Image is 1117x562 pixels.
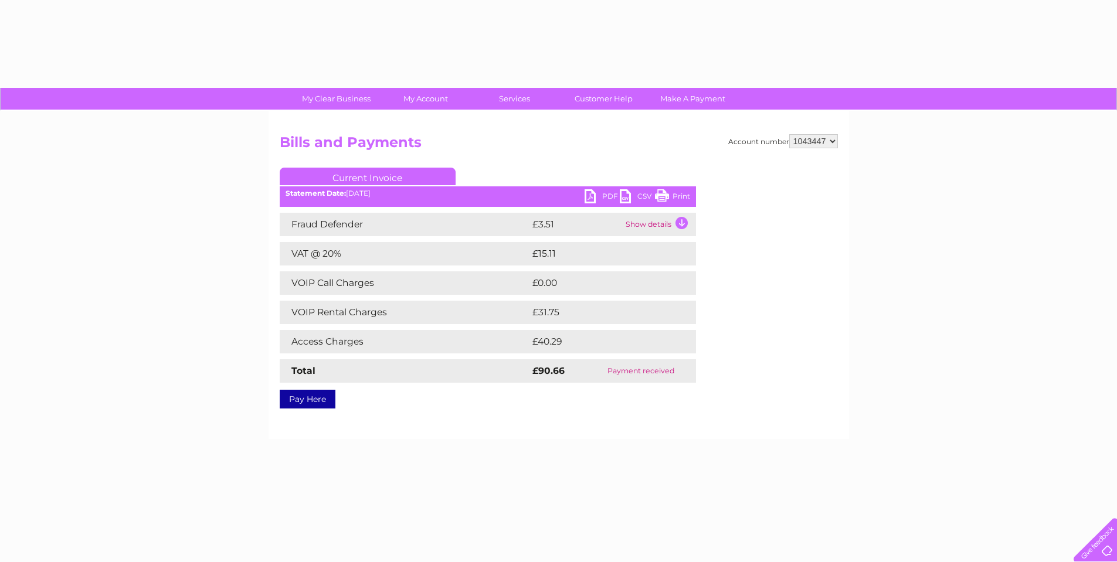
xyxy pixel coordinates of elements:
strong: Total [291,365,315,376]
strong: £90.66 [532,365,565,376]
a: My Clear Business [288,88,385,110]
div: [DATE] [280,189,696,197]
td: Access Charges [280,330,529,353]
a: Print [655,189,690,206]
div: Account number [728,134,838,148]
td: £40.29 [529,330,673,353]
a: My Account [377,88,474,110]
td: VAT @ 20% [280,242,529,265]
a: PDF [585,189,620,206]
a: Customer Help [555,88,652,110]
a: Services [466,88,563,110]
a: Pay Here [280,390,335,408]
h2: Bills and Payments [280,134,838,156]
b: Statement Date: [286,189,346,197]
a: CSV [620,189,655,206]
a: Make A Payment [644,88,741,110]
td: £31.75 [529,301,671,324]
td: Fraud Defender [280,213,529,236]
td: £3.51 [529,213,623,236]
td: £15.11 [529,242,668,265]
td: Payment received [586,359,695,383]
td: VOIP Call Charges [280,271,529,295]
td: Show details [623,213,696,236]
a: Current Invoice [280,168,456,185]
td: VOIP Rental Charges [280,301,529,324]
td: £0.00 [529,271,669,295]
